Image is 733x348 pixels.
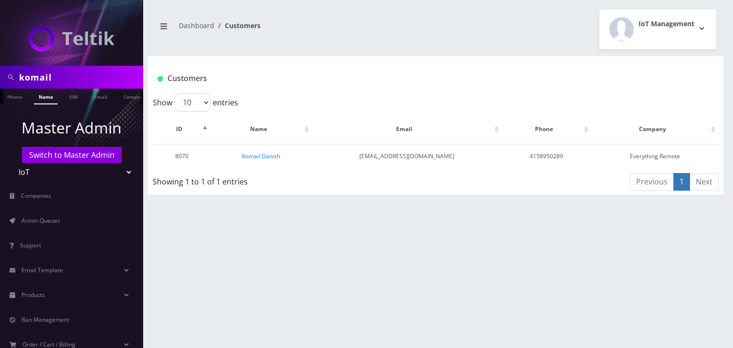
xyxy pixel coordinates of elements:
a: Company [119,89,151,103]
nav: breadcrumb [155,16,429,43]
a: Komail Danish [242,152,280,160]
a: Switch to Master Admin [22,147,122,163]
th: Name: activate to sort column ascending [210,115,311,143]
span: Products [21,291,45,299]
a: Previous [630,173,674,191]
h1: Customers [157,74,619,83]
th: Email: activate to sort column ascending [312,115,501,143]
th: Phone: activate to sort column ascending [502,115,591,143]
td: 8070 [154,144,209,168]
select: Showentries [175,93,210,112]
li: Customers [214,20,261,31]
a: Dashboard [179,21,214,30]
a: 1 [673,173,690,191]
label: Show entries [153,93,238,112]
span: Email Template [21,266,63,274]
a: Next [690,173,719,191]
td: 4158950289 [502,144,591,168]
span: Companies [21,192,51,200]
img: IoT [29,26,115,51]
a: Phone [2,89,27,103]
td: [EMAIL_ADDRESS][DOMAIN_NAME] [312,144,501,168]
h2: IoT Management [639,20,694,28]
th: ID: activate to sort column descending [154,115,209,143]
span: Ban Management [21,316,69,324]
span: Support [20,241,41,249]
a: Name [34,89,58,104]
th: Company: activate to sort column ascending [592,115,718,143]
input: Search in Company [19,68,141,86]
div: Showing 1 to 1 of 1 entries [153,172,381,187]
a: Email [89,89,112,103]
a: SIM [64,89,83,103]
button: IoT Management [599,10,716,49]
span: Action Queues [21,216,60,225]
td: Everything Remote [592,144,718,168]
